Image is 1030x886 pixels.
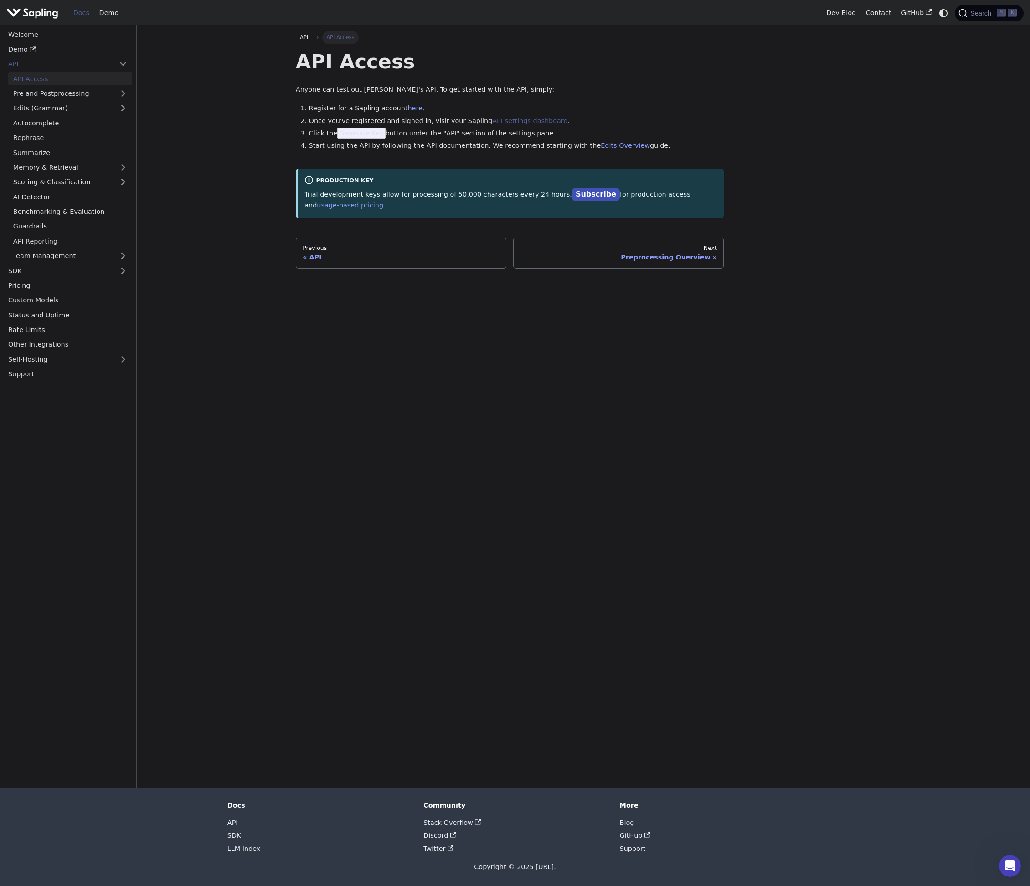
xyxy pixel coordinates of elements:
span: Search [968,10,997,17]
a: Scoring & Classification [8,176,132,189]
a: Self-Hosting [3,352,132,366]
a: Team Management [8,249,132,263]
li: Start using the API by following the API documentation. We recommend starting with the guide. [309,140,724,151]
a: Edits (Grammar) [8,102,132,115]
span: API Access [322,31,359,44]
div: Production Key [304,176,717,187]
nav: Breadcrumbs [296,31,724,44]
a: SDK [3,264,114,277]
div: Preprocessing Overview [520,253,717,261]
button: Switch between dark and light mode (currently system mode) [937,6,950,20]
a: Docs [68,6,94,20]
a: Support [3,368,132,381]
p: Trial development keys allow for processing of 50,000 characters every 24 hours. for production a... [304,188,717,211]
a: Dev Blog [821,6,860,20]
a: Pricing [3,279,132,292]
kbd: K [1008,9,1017,17]
li: Click the button under the "API" section of the settings pane. [309,128,724,139]
a: Demo [3,43,132,56]
a: NextPreprocessing Overview [513,238,724,269]
a: Discord [423,832,456,839]
img: Sapling.ai [6,6,58,20]
span: Generate Key [337,128,386,139]
a: API [227,819,238,826]
li: Register for a Sapling account . [309,103,724,114]
a: GitHub [620,832,651,839]
a: Subscribe [572,188,620,201]
a: Custom Models [3,294,132,307]
a: Support [620,845,646,852]
a: API Reporting [8,234,132,248]
li: Once you've registered and signed in, visit your Sapling . [309,116,724,127]
a: Blog [620,819,634,826]
button: Expand sidebar category 'SDK' [114,264,132,277]
a: Twitter [423,845,453,852]
button: Collapse sidebar category 'API' [114,57,132,71]
a: Benchmarking & Evaluation [8,205,132,218]
a: Memory & Retrieval [8,161,132,174]
a: Other Integrations [3,338,132,351]
div: Docs [227,801,411,809]
button: Search (Command+K) [955,5,1023,21]
a: API settings dashboard [492,117,567,124]
div: API [303,253,500,261]
a: API [3,57,114,71]
a: Rate Limits [3,323,132,337]
a: Edits Overview [601,142,650,149]
p: Anyone can test out [PERSON_NAME]'s API. To get started with the API, simply: [296,84,724,95]
a: Rephrase [8,131,132,145]
a: Guardrails [8,220,132,233]
nav: Docs pages [296,238,724,269]
a: Contact [861,6,896,20]
a: Status and Uptime [3,308,132,321]
div: Copyright © 2025 [URL]. [227,862,803,873]
iframe: Intercom live chat [999,855,1021,877]
div: Next [520,244,717,252]
a: Demo [94,6,124,20]
span: API [300,34,308,41]
a: Autocomplete [8,116,132,130]
a: AI Detector [8,190,132,203]
kbd: ⌘ [997,9,1006,17]
a: Sapling.ai [6,6,62,20]
div: More [620,801,803,809]
a: usage-based pricing [317,202,383,209]
a: Summarize [8,146,132,159]
a: Stack Overflow [423,819,481,826]
div: Community [423,801,607,809]
a: here [407,104,422,112]
a: API Access [8,72,132,85]
a: SDK [227,832,241,839]
a: Pre and Postprocessing [8,87,132,100]
h1: API Access [296,49,724,74]
div: Previous [303,244,500,252]
a: PreviousAPI [296,238,507,269]
a: API [296,31,313,44]
a: LLM Index [227,845,261,852]
a: GitHub [896,6,937,20]
a: Welcome [3,28,132,41]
